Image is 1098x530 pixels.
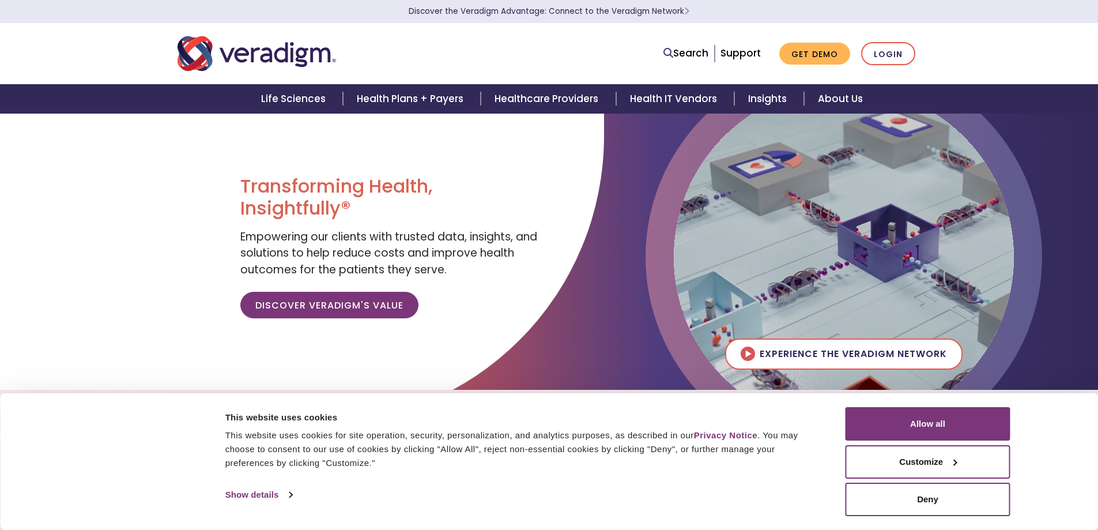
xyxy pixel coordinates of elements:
h1: Transforming Health, Insightfully® [240,175,540,220]
div: This website uses cookies for site operation, security, personalization, and analytics purposes, ... [225,428,820,470]
a: Search [663,46,708,61]
a: Login [861,42,915,66]
span: Learn More [684,6,689,17]
a: Support [720,46,761,60]
a: Discover Veradigm's Value [240,292,418,318]
a: Get Demo [779,43,850,65]
button: Deny [846,483,1010,516]
button: Customize [846,445,1010,479]
a: Show details [225,486,292,503]
img: Veradigm logo [178,35,336,73]
a: Discover the Veradigm Advantage: Connect to the Veradigm NetworkLearn More [409,6,689,17]
a: Health Plans + Payers [343,84,481,114]
a: Life Sciences [247,84,343,114]
div: This website uses cookies [225,411,820,424]
a: About Us [804,84,877,114]
a: Insights [734,84,804,114]
span: Empowering our clients with trusted data, insights, and solutions to help reduce costs and improv... [240,229,537,277]
a: Privacy Notice [694,430,757,440]
a: Health IT Vendors [616,84,734,114]
button: Allow all [846,407,1010,441]
a: Healthcare Providers [481,84,616,114]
